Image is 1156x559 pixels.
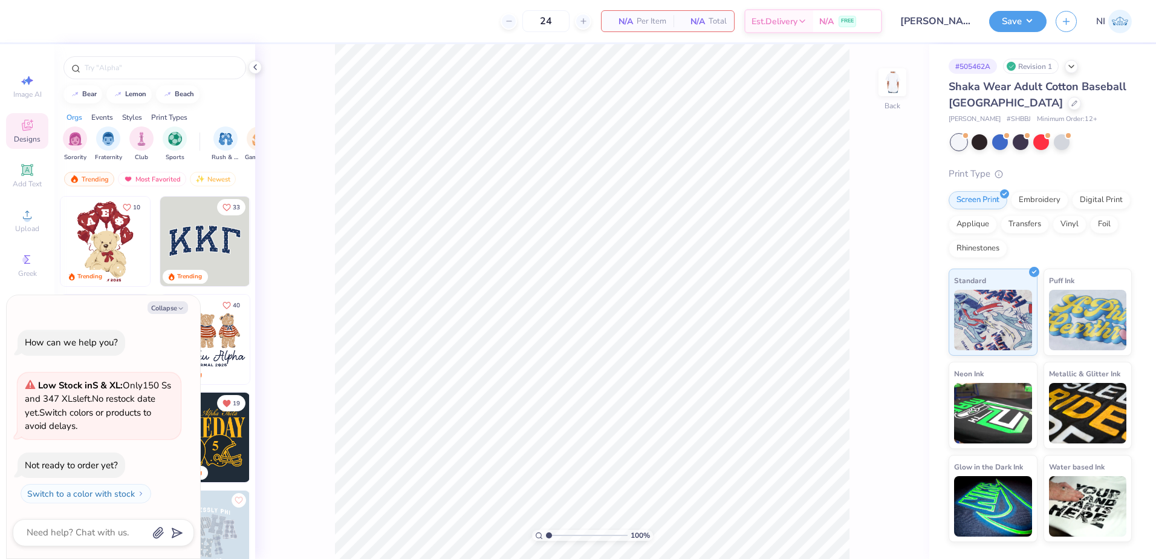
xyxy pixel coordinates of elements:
span: Total [709,15,727,28]
button: filter button [163,126,187,162]
div: Trending [77,272,102,281]
input: – – [522,10,570,32]
img: Sorority Image [68,132,82,146]
button: Like [217,199,245,215]
span: 10 [133,204,140,211]
span: Upload [15,224,39,234]
img: 587403a7-0594-4a7f-b2bd-0ca67a3ff8dd [60,197,150,286]
img: 2b704b5a-84f6-4980-8295-53d958423ff9 [249,393,339,482]
img: most_fav.gif [123,175,133,183]
div: Print Types [151,112,187,123]
img: Sports Image [168,132,182,146]
div: beach [175,91,194,97]
span: Rush & Bid [212,153,239,162]
img: edfb13fc-0e43-44eb-bea2-bf7fc0dd67f9 [249,197,339,286]
img: Nicole Isabelle Dimla [1108,10,1132,33]
img: Metallic & Glitter Ink [1049,383,1127,443]
button: filter button [245,126,273,162]
div: filter for Sorority [63,126,87,162]
img: Newest.gif [195,175,205,183]
img: d12c9beb-9502-45c7-ae94-40b97fdd6040 [249,295,339,384]
button: bear [63,85,102,103]
span: Per Item [637,15,666,28]
div: Digital Print [1072,191,1131,209]
button: beach [156,85,200,103]
img: b8819b5f-dd70-42f8-b218-32dd770f7b03 [160,393,250,482]
div: Foil [1090,215,1119,234]
button: lemon [106,85,152,103]
button: Switch to a color with stock [21,484,151,503]
span: 100 % [631,530,650,541]
div: Back [885,100,900,111]
img: Game Day Image [252,132,266,146]
img: Puff Ink [1049,290,1127,350]
img: Back [880,70,904,94]
img: trend_line.gif [70,91,80,98]
div: Trending [64,172,114,186]
button: Collapse [148,301,188,314]
div: filter for Rush & Bid [212,126,239,162]
span: Neon Ink [954,367,984,380]
div: Trending [177,272,202,281]
div: Embroidery [1011,191,1068,209]
div: Transfers [1001,215,1049,234]
img: a3be6b59-b000-4a72-aad0-0c575b892a6b [160,295,250,384]
div: filter for Game Day [245,126,273,162]
button: filter button [212,126,239,162]
a: NI [1096,10,1132,33]
div: filter for Sports [163,126,187,162]
img: trend_line.gif [163,91,172,98]
button: Like [217,297,245,313]
div: Rhinestones [949,240,1007,258]
button: Like [117,199,146,215]
span: 40 [233,302,240,309]
img: e74243e0-e378-47aa-a400-bc6bcb25063a [149,197,239,286]
span: Minimum Order: 12 + [1037,114,1097,125]
img: trending.gif [70,175,79,183]
span: 33 [233,204,240,211]
span: [PERSON_NAME] [949,114,1001,125]
div: Print Type [949,167,1132,181]
div: Most Favorited [118,172,186,186]
div: Screen Print [949,191,1007,209]
strong: Low Stock in S & XL : [38,379,123,391]
span: Water based Ink [1049,460,1105,473]
span: Only 150 Ss and 347 XLs left. Switch colors or products to avoid delays. [25,379,171,433]
span: # SHBBJ [1007,114,1031,125]
div: Newest [190,172,236,186]
img: Fraternity Image [102,132,115,146]
div: Not ready to order yet? [25,459,118,471]
div: Orgs [67,112,82,123]
span: N/A [819,15,834,28]
div: Applique [949,215,997,234]
div: Events [91,112,113,123]
span: N/A [681,15,705,28]
span: Club [135,153,148,162]
span: Designs [14,134,41,144]
div: Revision 1 [1003,59,1059,74]
button: Save [989,11,1047,32]
span: Fraternity [95,153,122,162]
input: Untitled Design [891,9,980,33]
span: No restock date yet. [25,393,155,419]
button: filter button [63,126,87,162]
img: 3b9aba4f-e317-4aa7-a679-c95a879539bd [160,197,250,286]
input: Try "Alpha" [83,62,238,74]
div: filter for Club [129,126,154,162]
span: Add Text [13,179,42,189]
span: FREE [841,17,854,25]
button: Like [232,493,246,508]
img: Switch to a color with stock [137,490,144,497]
div: # 505462A [949,59,997,74]
span: Metallic & Glitter Ink [1049,367,1120,380]
span: Standard [954,274,986,287]
span: Shaka Wear Adult Cotton Baseball [GEOGRAPHIC_DATA] [949,79,1126,110]
button: Unlike [217,395,245,411]
button: filter button [95,126,122,162]
img: Water based Ink [1049,476,1127,537]
span: Greek [18,269,37,278]
img: Club Image [135,132,148,146]
div: filter for Fraternity [95,126,122,162]
img: Neon Ink [954,383,1032,443]
div: bear [82,91,97,97]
